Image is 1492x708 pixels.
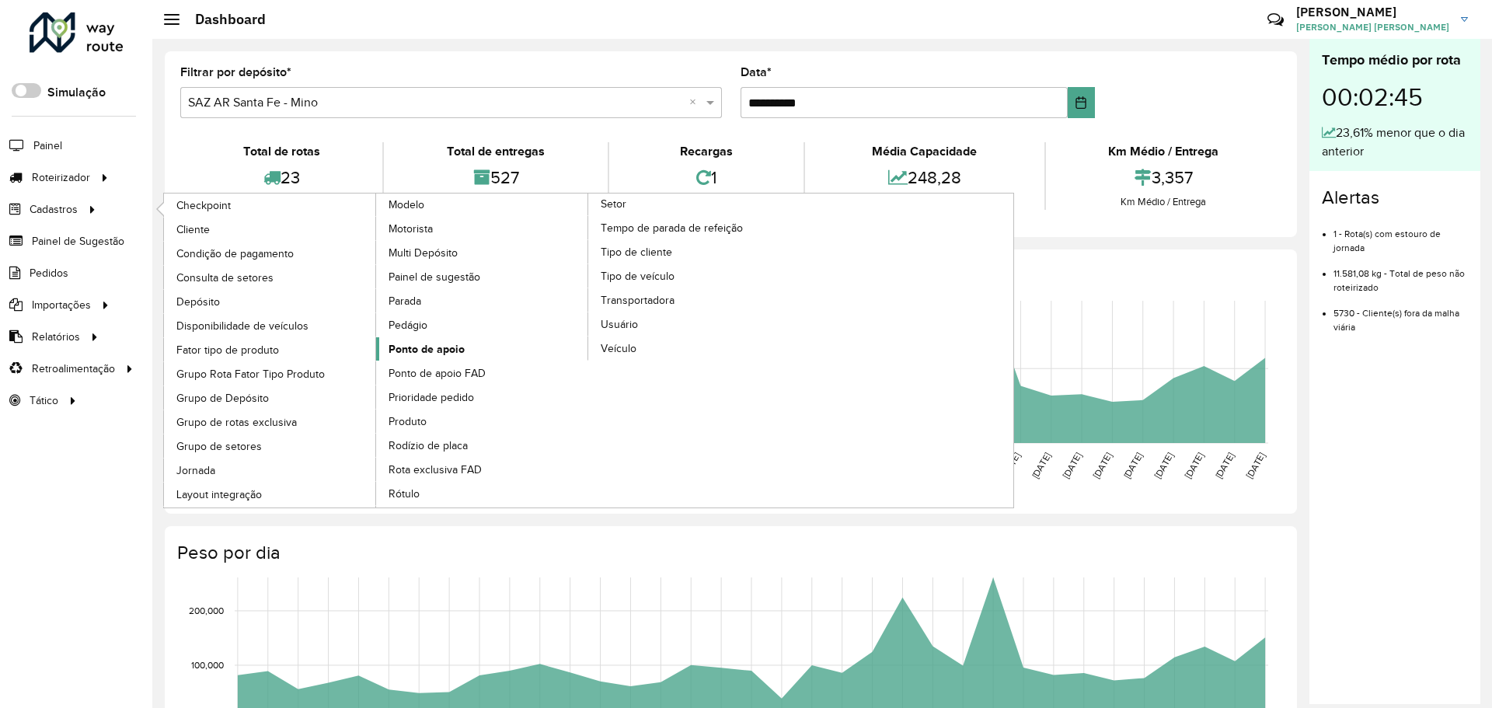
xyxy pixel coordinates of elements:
[376,410,589,433] a: Produto
[1322,124,1468,161] div: 23,61% menor que o dia anterior
[176,246,294,262] span: Condição de pagamento
[176,342,279,358] span: Fator tipo de produto
[376,361,589,385] a: Ponto de apoio FAD
[1333,215,1468,255] li: 1 - Rota(s) com estouro de jornada
[30,201,78,218] span: Cadastros
[613,161,800,194] div: 1
[689,93,702,112] span: Clear all
[588,264,801,288] a: Tipo de veículo
[601,196,626,212] span: Setor
[601,244,672,260] span: Tipo de cliente
[389,462,482,478] span: Rota exclusiva FAD
[164,362,377,385] a: Grupo Rota Fator Tipo Produto
[164,314,377,337] a: Disponibilidade de veículos
[1322,71,1468,124] div: 00:02:45
[184,161,378,194] div: 23
[376,289,589,312] a: Parada
[1244,451,1267,480] text: [DATE]
[588,216,801,239] a: Tempo de parada de refeição
[588,312,801,336] a: Usuário
[601,340,636,357] span: Veículo
[376,385,589,409] a: Prioridade pedido
[1030,451,1052,480] text: [DATE]
[809,142,1040,161] div: Média Capacidade
[1322,187,1468,209] h4: Alertas
[1213,451,1236,480] text: [DATE]
[601,220,743,236] span: Tempo de parada de refeição
[1259,3,1292,37] a: Contato Rápido
[601,268,675,284] span: Tipo de veículo
[376,458,589,481] a: Rota exclusiva FAD
[176,487,262,503] span: Layout integração
[389,293,421,309] span: Parada
[32,169,90,186] span: Roteirizador
[164,290,377,313] a: Depósito
[388,142,603,161] div: Total de entregas
[601,292,675,309] span: Transportadora
[164,194,589,507] a: Modelo
[33,138,62,154] span: Painel
[176,294,220,310] span: Depósito
[191,660,224,670] text: 100,000
[164,338,377,361] a: Fator tipo de produto
[588,288,801,312] a: Transportadora
[164,194,377,217] a: Checkpoint
[1333,295,1468,334] li: 5730 - Cliente(s) fora da malha viária
[588,240,801,263] a: Tipo de cliente
[389,221,433,237] span: Motorista
[376,217,589,240] a: Motorista
[1322,50,1468,71] div: Tempo médio por rota
[389,317,427,333] span: Pedágio
[177,542,1281,564] h4: Peso por dia
[32,297,91,313] span: Importações
[389,365,486,382] span: Ponto de apoio FAD
[164,266,377,289] a: Consulta de setores
[30,392,58,409] span: Tático
[389,341,465,357] span: Ponto de apoio
[389,486,420,502] span: Rótulo
[389,245,458,261] span: Multi Depósito
[1050,194,1278,210] div: Km Médio / Entrega
[176,462,215,479] span: Jornada
[601,316,638,333] span: Usuário
[588,337,801,360] a: Veículo
[389,413,427,430] span: Produto
[376,337,589,361] a: Ponto de apoio
[164,459,377,482] a: Jornada
[1183,451,1205,480] text: [DATE]
[809,161,1040,194] div: 248,28
[30,265,68,281] span: Pedidos
[741,63,772,82] label: Data
[176,414,297,431] span: Grupo de rotas exclusiva
[176,366,325,382] span: Grupo Rota Fator Tipo Produto
[176,318,309,334] span: Disponibilidade de veículos
[389,389,474,406] span: Prioridade pedido
[164,386,377,410] a: Grupo de Depósito
[376,265,589,288] a: Painel de sugestão
[176,270,274,286] span: Consulta de setores
[1068,87,1095,118] button: Choose Date
[1091,451,1114,480] text: [DATE]
[376,482,589,505] a: Rótulo
[1333,255,1468,295] li: 11.581,08 kg - Total de peso não roteirizado
[164,410,377,434] a: Grupo de rotas exclusiva
[1121,451,1144,480] text: [DATE]
[1050,142,1278,161] div: Km Médio / Entrega
[176,221,210,238] span: Cliente
[376,434,589,457] a: Rodízio de placa
[388,161,603,194] div: 527
[389,438,468,454] span: Rodízio de placa
[1296,5,1449,19] h3: [PERSON_NAME]
[32,361,115,377] span: Retroalimentação
[184,142,378,161] div: Total de rotas
[1050,161,1278,194] div: 3,357
[1061,451,1083,480] text: [DATE]
[32,329,80,345] span: Relatórios
[164,483,377,506] a: Layout integração
[164,218,377,241] a: Cliente
[1152,451,1175,480] text: [DATE]
[376,313,589,337] a: Pedágio
[180,63,291,82] label: Filtrar por depósito
[1296,20,1449,34] span: [PERSON_NAME] [PERSON_NAME]
[180,11,266,28] h2: Dashboard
